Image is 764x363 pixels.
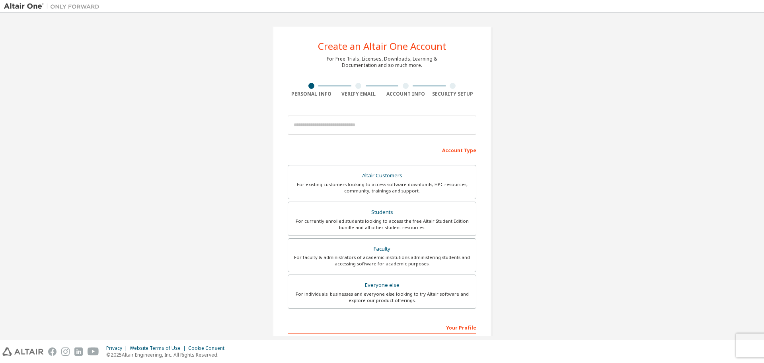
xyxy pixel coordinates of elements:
[2,347,43,356] img: altair_logo.svg
[293,291,471,304] div: For individuals, businesses and everyone else looking to try Altair software and explore our prod...
[288,91,335,97] div: Personal Info
[293,254,471,267] div: For faculty & administrators of academic institutions administering students and accessing softwa...
[4,2,103,10] img: Altair One
[327,56,437,69] div: For Free Trials, Licenses, Downloads, Learning & Documentation and so much more.
[106,351,229,358] p: © 2025 Altair Engineering, Inc. All Rights Reserved.
[288,321,476,334] div: Your Profile
[382,91,429,97] div: Account Info
[293,280,471,291] div: Everyone else
[293,170,471,181] div: Altair Customers
[106,345,130,351] div: Privacy
[48,347,57,356] img: facebook.svg
[429,91,477,97] div: Security Setup
[335,91,382,97] div: Verify Email
[293,207,471,218] div: Students
[288,143,476,156] div: Account Type
[293,218,471,231] div: For currently enrolled students looking to access the free Altair Student Edition bundle and all ...
[61,347,70,356] img: instagram.svg
[188,345,229,351] div: Cookie Consent
[293,243,471,255] div: Faculty
[318,41,446,51] div: Create an Altair One Account
[293,181,471,194] div: For existing customers looking to access software downloads, HPC resources, community, trainings ...
[88,347,99,356] img: youtube.svg
[130,345,188,351] div: Website Terms of Use
[74,347,83,356] img: linkedin.svg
